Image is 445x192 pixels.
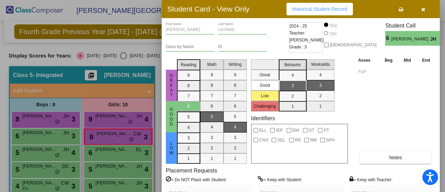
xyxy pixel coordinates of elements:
[360,151,431,164] button: Notes
[330,41,377,49] span: [DEMOGRAPHIC_DATA]
[310,136,317,144] span: RM
[349,176,393,183] label: = Keep with Teacher:
[251,115,275,122] label: Identifiers
[168,107,175,126] span: Good
[166,45,215,49] input: goes by name
[358,67,377,77] input: assessment
[259,136,268,144] span: CNS
[326,136,335,144] span: SPH
[168,141,175,155] span: Low
[330,22,337,29] div: Boy
[289,23,307,30] span: 2024 - 25
[166,167,217,174] label: Placement Requests
[324,126,329,135] span: PT
[286,3,353,15] button: Historical Student Record
[258,176,302,183] label: = Keep with Student:
[289,30,324,44] span: Teacher: [PERSON_NAME]
[398,56,416,64] th: Mid
[166,176,227,183] label: = Do NOT Place with Student:
[168,73,175,98] span: Great
[276,126,283,135] span: IEP
[259,126,267,135] span: ELL
[379,56,398,64] th: Beg
[292,6,347,12] span: Historical Student Record
[295,136,301,144] span: RR
[330,31,337,37] div: Girl
[292,126,299,135] span: 504
[389,155,402,160] span: Notes
[309,126,315,135] span: OT
[356,56,379,64] th: Asses
[430,36,440,43] span: JH
[167,5,250,13] h3: Student Card - View Only
[289,44,307,51] span: Grade : 3
[416,56,436,64] th: End
[277,136,285,144] span: SEL
[391,36,430,43] span: [PERSON_NAME]
[385,34,391,43] span: 6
